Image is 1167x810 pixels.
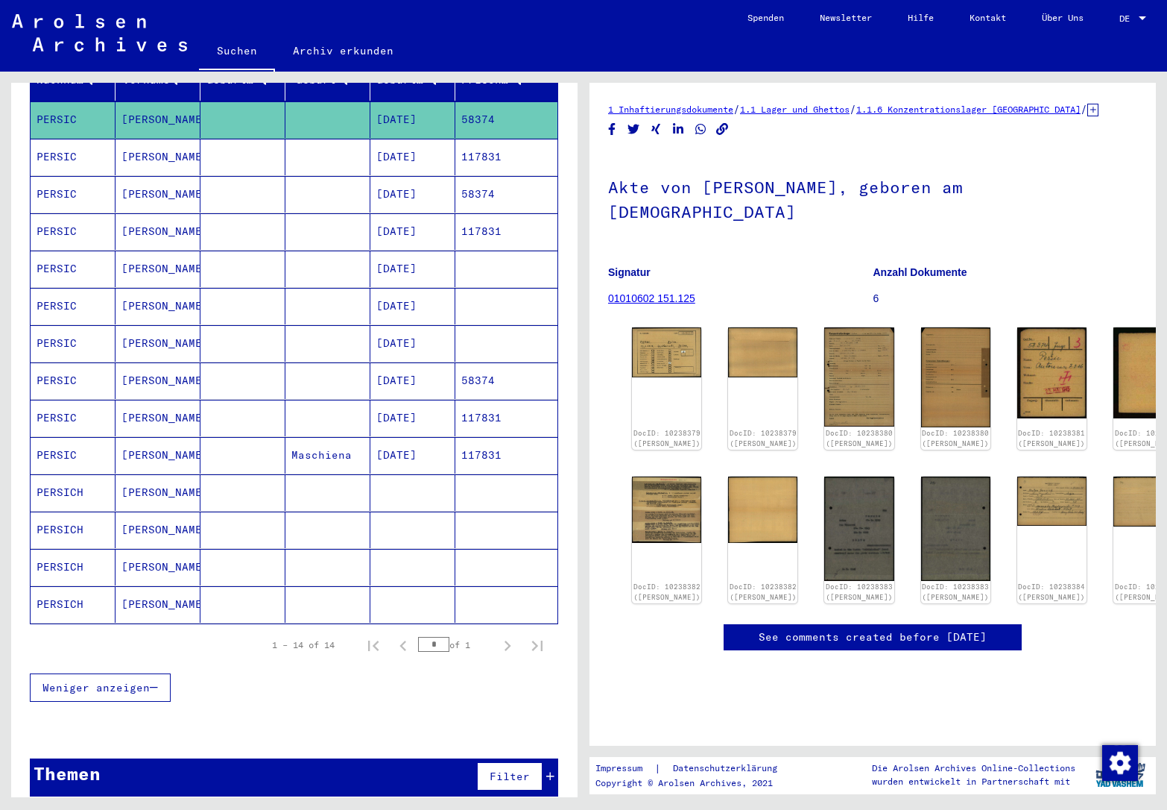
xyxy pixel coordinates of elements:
[730,583,797,601] a: DocID: 10238382 ([PERSON_NAME])
[826,583,893,601] a: DocID: 10238383 ([PERSON_NAME])
[477,762,543,791] button: Filter
[370,213,455,250] mat-cell: [DATE]
[626,120,642,139] button: Share on Twitter
[116,437,200,474] mat-cell: [PERSON_NAME]
[370,288,455,324] mat-cell: [DATE]
[418,638,493,652] div: of 1
[522,630,552,660] button: Last page
[116,362,200,399] mat-cell: [PERSON_NAME]
[275,33,411,69] a: Archiv erkunden
[370,176,455,213] mat-cell: [DATE]
[455,176,557,213] mat-cell: 58374
[34,760,101,787] div: Themen
[873,266,967,278] b: Anzahl Dokumente
[272,638,335,652] div: 1 – 14 of 14
[116,288,200,324] mat-cell: [PERSON_NAME]
[455,101,557,138] mat-cell: 58374
[850,102,856,116] span: /
[455,400,557,436] mat-cell: 117831
[116,139,200,175] mat-cell: [PERSON_NAME]
[648,120,664,139] button: Share on Xing
[116,586,200,623] mat-cell: [PERSON_NAME]
[31,139,116,175] mat-cell: PERSIC
[730,429,797,448] a: DocID: 10238379 ([PERSON_NAME])
[116,325,200,362] mat-cell: [PERSON_NAME]
[856,104,1081,115] a: 1.1.6 Konzentrationslager [GEOGRAPHIC_DATA]
[693,120,709,139] button: Share on WhatsApp
[733,102,740,116] span: /
[370,400,455,436] mat-cell: [DATE]
[116,176,200,213] mat-cell: [PERSON_NAME]
[921,327,990,427] img: 002.jpg
[370,101,455,138] mat-cell: [DATE]
[116,400,200,436] mat-cell: [PERSON_NAME]
[671,120,686,139] button: Share on LinkedIn
[31,213,116,250] mat-cell: PERSIC
[826,429,893,448] a: DocID: 10238380 ([PERSON_NAME])
[1101,744,1137,780] div: Zustimmung ändern
[31,362,116,399] mat-cell: PERSIC
[759,630,987,645] a: See comments created before [DATE]
[116,474,200,511] mat-cell: [PERSON_NAME]
[31,586,116,623] mat-cell: PERSICH
[1017,327,1087,418] img: 001.jpg
[42,681,150,694] span: Weniger anzeigen
[455,139,557,175] mat-cell: 117831
[31,325,116,362] mat-cell: PERSIC
[595,761,795,776] div: |
[873,291,1138,307] p: 6
[116,512,200,548] mat-cell: [PERSON_NAME]
[604,120,620,139] button: Share on Facebook
[31,549,116,585] mat-cell: PERSICH
[921,477,990,581] img: 002.jpg
[1017,477,1087,526] img: 001.jpg
[824,327,894,427] img: 001.jpg
[922,583,989,601] a: DocID: 10238383 ([PERSON_NAME])
[455,213,557,250] mat-cell: 117831
[31,251,116,287] mat-cell: PERSIC
[370,251,455,287] mat-cell: [DATE]
[31,512,116,548] mat-cell: PERSICH
[116,101,200,138] mat-cell: [PERSON_NAME]
[1018,429,1085,448] a: DocID: 10238381 ([PERSON_NAME])
[116,549,200,585] mat-cell: [PERSON_NAME]
[490,770,530,783] span: Filter
[370,437,455,474] mat-cell: [DATE]
[824,477,894,581] img: 001.jpg
[30,674,171,702] button: Weniger anzeigen
[608,104,733,115] a: 1 Inhaftierungsdokumente
[872,762,1075,775] p: Die Arolsen Archives Online-Collections
[1018,583,1085,601] a: DocID: 10238384 ([PERSON_NAME])
[728,327,797,377] img: 002.jpg
[740,104,850,115] a: 1.1 Lager und Ghettos
[116,251,200,287] mat-cell: [PERSON_NAME]
[872,775,1075,788] p: wurden entwickelt in Partnerschaft mit
[358,630,388,660] button: First page
[31,288,116,324] mat-cell: PERSIC
[31,400,116,436] mat-cell: PERSIC
[1081,102,1087,116] span: /
[1102,745,1138,781] img: Zustimmung ändern
[370,362,455,399] mat-cell: [DATE]
[388,630,418,660] button: Previous page
[595,761,654,776] a: Impressum
[661,761,795,776] a: Datenschutzerklärung
[199,33,275,72] a: Suchen
[633,583,700,601] a: DocID: 10238382 ([PERSON_NAME])
[370,325,455,362] mat-cell: [DATE]
[633,429,700,448] a: DocID: 10238379 ([PERSON_NAME])
[493,630,522,660] button: Next page
[455,362,557,399] mat-cell: 58374
[922,429,989,448] a: DocID: 10238380 ([PERSON_NAME])
[632,327,701,377] img: 001.jpg
[370,139,455,175] mat-cell: [DATE]
[715,120,730,139] button: Copy link
[116,213,200,250] mat-cell: [PERSON_NAME]
[1119,13,1136,24] span: DE
[31,101,116,138] mat-cell: PERSIC
[455,437,557,474] mat-cell: 117831
[608,266,651,278] b: Signatur
[1092,756,1148,794] img: yv_logo.png
[632,477,701,544] img: 001.jpg
[608,153,1137,243] h1: Akte von [PERSON_NAME], geboren am [DEMOGRAPHIC_DATA]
